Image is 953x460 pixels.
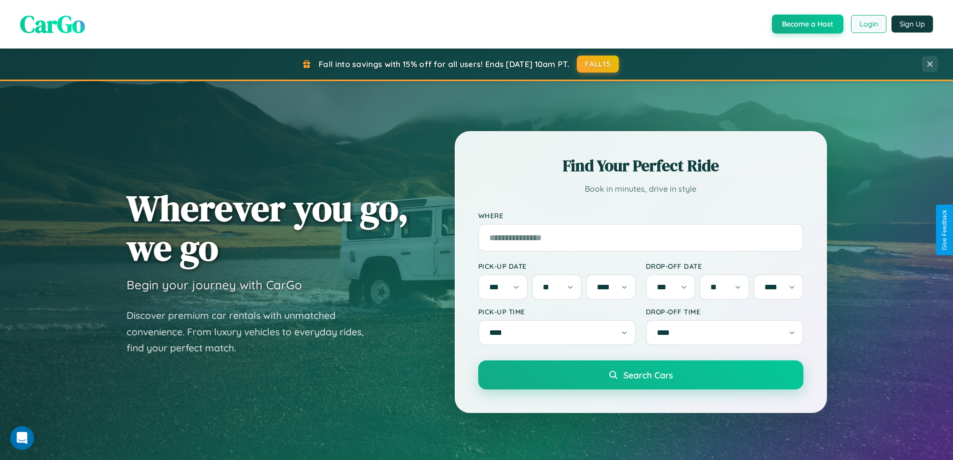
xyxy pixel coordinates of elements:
button: Sign Up [891,16,933,33]
label: Where [478,211,803,220]
label: Pick-up Time [478,307,636,316]
span: CarGo [20,8,85,41]
span: Fall into savings with 15% off for all users! Ends [DATE] 10am PT. [319,59,569,69]
button: Search Cars [478,360,803,389]
p: Book in minutes, drive in style [478,182,803,196]
p: Discover premium car rentals with unmatched convenience. From luxury vehicles to everyday rides, ... [127,307,377,356]
span: Search Cars [623,369,673,380]
h2: Find Your Perfect Ride [478,155,803,177]
label: Pick-up Date [478,262,636,270]
label: Drop-off Time [646,307,803,316]
button: Become a Host [772,15,843,34]
button: FALL15 [577,56,619,73]
iframe: Intercom live chat [10,426,34,450]
div: Give Feedback [941,210,948,250]
button: Login [851,15,886,33]
h1: Wherever you go, we go [127,188,409,267]
label: Drop-off Date [646,262,803,270]
h3: Begin your journey with CarGo [127,277,302,292]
